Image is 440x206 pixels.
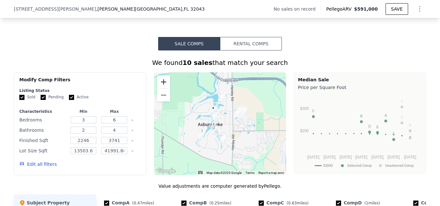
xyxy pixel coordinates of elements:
[387,155,400,159] text: [DATE]
[368,124,371,128] text: D
[69,95,74,100] input: Active
[400,115,403,119] text: G
[210,112,217,123] div: 112 Wesley Rd
[211,201,220,205] span: 0.25
[347,164,372,168] text: Selected Comp
[385,164,414,168] text: Unselected Comp
[312,109,315,113] text: C
[259,200,311,206] div: Comp C
[213,129,220,139] div: 777 Arthur Moore Dr
[19,115,67,124] div: Bedrooms
[210,105,217,116] div: 248 Wesley Rd
[300,129,309,133] text: $200
[19,200,70,206] div: Subject Property
[376,125,378,129] text: E
[220,37,282,50] button: Rental Comps
[41,94,64,100] label: Pending
[393,132,395,136] text: F
[14,58,426,67] div: We found that match your search
[69,94,89,100] label: Active
[354,6,378,12] span: $591,000
[158,37,220,50] button: Sale Comps
[410,130,411,134] text: I
[273,6,320,12] div: No sales on record
[326,6,354,12] span: Pellego ARV
[131,150,134,152] button: Clear
[41,95,46,100] input: Pending
[210,125,217,136] div: 831 Arthur Moore Dr
[131,139,134,142] button: Clear
[19,76,141,88] div: Modify Comp Filters
[157,76,170,88] button: Zoom in
[288,201,297,205] span: 0.63
[19,95,24,100] input: Sold
[14,6,96,12] span: [STREET_ADDRESS][PERSON_NAME]
[245,171,254,175] a: Terms (opens in new tab)
[157,89,170,102] button: Zoom out
[19,94,35,100] label: Sold
[131,119,134,121] button: Clear
[69,109,98,114] div: Min
[386,3,408,15] button: SAVE
[409,123,411,127] text: H
[307,155,320,159] text: [DATE]
[371,155,384,159] text: [DATE]
[360,114,362,118] text: B
[19,88,141,93] div: Listing Status
[129,201,157,205] span: ( miles)
[19,146,67,155] div: Lot Size Sqft
[104,200,157,206] div: Comp A
[355,155,368,159] text: [DATE]
[284,201,311,205] span: ( miles)
[336,200,383,206] div: Comp D
[298,83,422,92] div: Price per Square Foot
[323,164,333,168] text: 32043
[211,102,218,113] div: 268 Wesley Rd
[219,134,226,145] div: 419 Henry Ct
[240,106,247,117] div: 3139 Treeside Ln
[19,161,57,167] button: Edit all filters
[183,59,213,67] strong: 10 sales
[340,155,352,159] text: [DATE]
[323,155,336,159] text: [DATE]
[198,171,203,174] button: Keyboard shortcuts
[298,92,422,172] svg: A chart.
[19,109,67,114] div: Characteristics
[236,106,243,117] div: 3172 Treeside Ln
[96,6,205,12] span: , [PERSON_NAME][GEOGRAPHIC_DATA]
[134,201,142,205] span: 0.47
[413,3,426,15] button: Show Options
[362,201,383,205] span: ( miles)
[401,99,403,103] text: J
[19,136,67,145] div: Finished Sqft
[300,106,309,111] text: $300
[19,126,67,135] div: Bathrooms
[218,93,225,104] div: 247 Candler Ct
[131,129,134,132] button: Clear
[207,201,234,205] span: ( miles)
[404,155,416,159] text: [DATE]
[298,76,422,83] div: Median Sale
[100,109,129,114] div: Max
[182,6,205,12] span: , FL 32043
[385,113,387,117] text: A
[258,171,284,175] a: Report a map error
[181,200,234,206] div: Comp B
[14,183,426,189] div: Value adjustments are computer generated by Pellego .
[206,171,242,175] span: Map data ©2025 Google
[366,201,368,205] span: 1
[192,96,199,107] div: 1257 Lake Asbury Dr
[156,167,177,175] a: Open this area in Google Maps (opens a new window)
[199,128,206,139] div: 764 Hazelwood Ct
[156,167,177,175] img: Google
